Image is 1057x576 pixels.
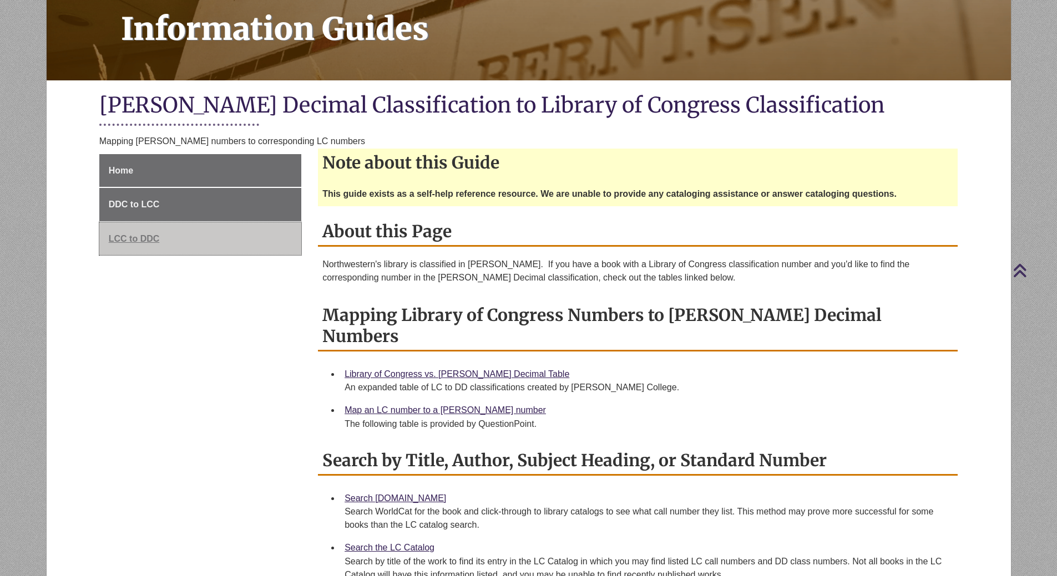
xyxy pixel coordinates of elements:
[99,154,301,256] div: Guide Page Menu
[345,405,546,415] a: Map an LC number to a [PERSON_NAME] number
[109,166,133,175] span: Home
[345,381,949,394] div: An expanded table of LC to DD classifications created by [PERSON_NAME] College.
[318,149,958,176] h2: Note about this Guide
[322,189,897,198] strong: This guide exists as a self-help reference resource. We are unable to provide any cataloging assi...
[345,505,949,532] div: Search WorldCat for the book and click-through to library catalogs to see what call number they l...
[99,136,365,146] span: Mapping [PERSON_NAME] numbers to corresponding LC numbers
[322,258,953,284] p: Northwestern's library is classified in [PERSON_NAME]. If you have a book with a Library of Congr...
[318,446,958,476] h2: Search by Title, Author, Subject Heading, or Standard Number
[345,493,446,503] a: Search [DOMAIN_NAME]
[1013,263,1054,278] a: Back to Top
[99,154,301,187] a: Home
[99,188,301,221] a: DDC to LCC
[318,217,958,247] h2: About this Page
[109,200,160,209] span: DDC to LCC
[345,543,434,552] a: Search the LC Catalog
[109,234,160,243] span: LCC to DDC
[99,91,958,121] h1: [PERSON_NAME] Decimal Classification to Library of Congress Classification
[318,301,958,351] h2: Mapping Library of Congress Numbers to [PERSON_NAME] Decimal Numbers
[345,417,949,431] div: The following table is provided by QuestionPoint.
[99,222,301,256] a: LCC to DDC
[345,369,569,379] a: Library of Congress vs. [PERSON_NAME] Decimal Table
